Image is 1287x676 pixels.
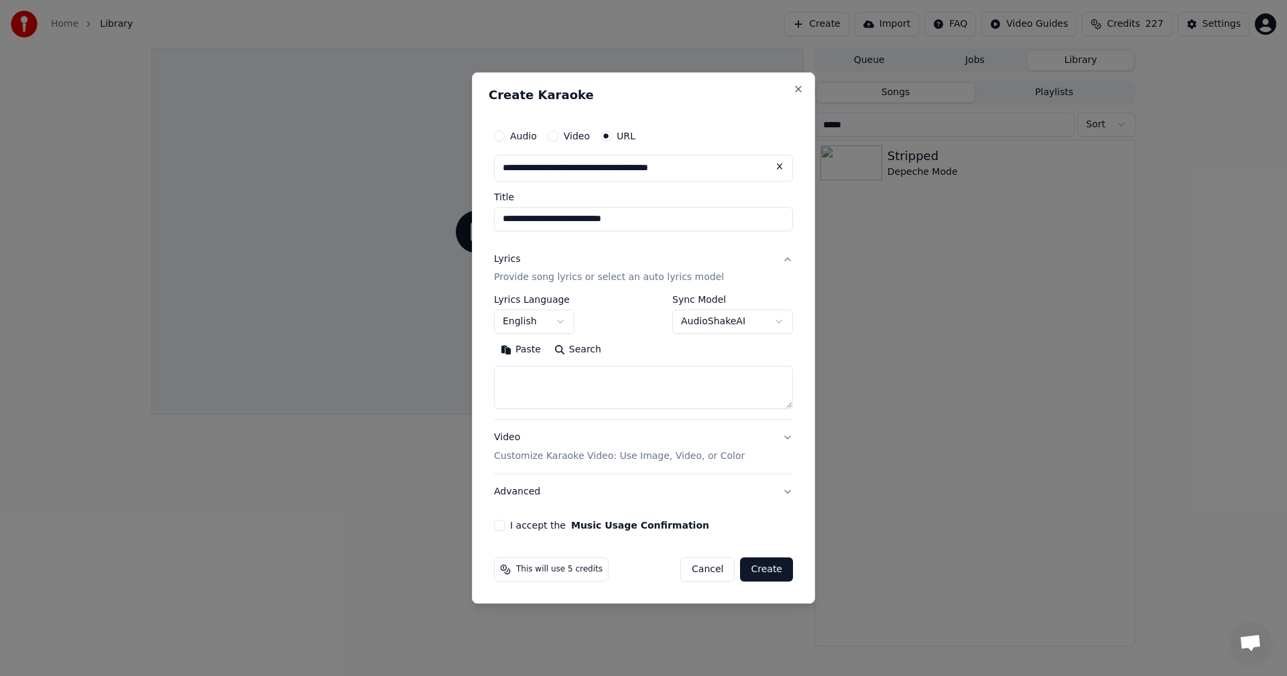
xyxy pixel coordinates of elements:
div: LyricsProvide song lyrics or select an auto lyrics model [494,295,793,420]
p: Customize Karaoke Video: Use Image, Video, or Color [494,450,745,463]
h2: Create Karaoke [489,89,798,101]
button: Create [740,557,793,582]
p: Provide song lyrics or select an auto lyrics model [494,271,724,285]
label: Sync Model [672,295,793,305]
span: This will use 5 credits [516,564,603,575]
button: Advanced [494,474,793,509]
button: Search [548,340,608,361]
button: Cancel [680,557,735,582]
div: Lyrics [494,253,520,266]
label: Lyrics Language [494,295,574,305]
button: Paste [494,340,548,361]
button: LyricsProvide song lyrics or select an auto lyrics model [494,242,793,295]
label: Audio [510,131,537,141]
label: Video [564,131,590,141]
label: URL [617,131,635,141]
div: Video [494,431,745,464]
label: Title [494,192,793,202]
label: I accept the [510,521,709,530]
button: VideoCustomize Karaoke Video: Use Image, Video, or Color [494,421,793,474]
button: I accept the [571,521,709,530]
